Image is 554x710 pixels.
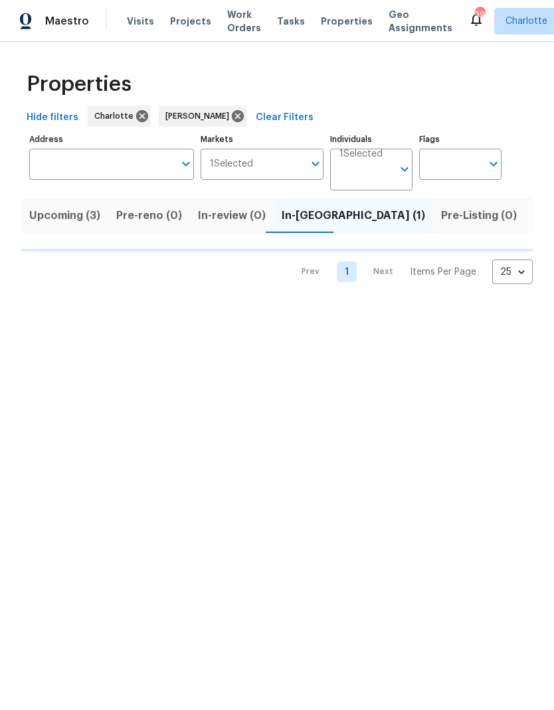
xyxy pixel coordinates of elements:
span: [PERSON_NAME] [165,109,234,123]
label: Address [29,135,194,143]
span: Work Orders [227,8,261,35]
span: Pre-reno (0) [116,206,182,225]
label: Markets [201,135,324,143]
div: Charlotte [88,106,151,127]
span: Maestro [45,15,89,28]
nav: Pagination Navigation [289,259,533,284]
a: Goto page 1 [337,261,357,282]
span: Charlotte [94,109,139,123]
span: Properties [27,78,132,91]
span: In-[GEOGRAPHIC_DATA] (1) [282,206,425,225]
div: [PERSON_NAME] [159,106,246,127]
span: Projects [170,15,211,28]
button: Open [484,155,503,173]
span: Tasks [277,17,305,26]
button: Open [306,155,325,173]
span: 1 Selected [339,149,383,160]
label: Individuals [330,135,413,143]
label: Flags [419,135,502,143]
p: Items Per Page [410,265,476,279]
div: 39 [475,8,484,21]
button: Hide filters [21,106,84,130]
span: Geo Assignments [389,8,452,35]
span: Clear Filters [256,109,314,126]
button: Clear Filters [250,106,319,130]
button: Open [395,160,414,178]
span: Hide filters [27,109,78,126]
span: Upcoming (3) [29,206,100,225]
span: Visits [127,15,154,28]
span: In-review (0) [198,206,266,225]
span: Charlotte [506,15,547,28]
button: Open [177,155,195,173]
span: Pre-Listing (0) [441,206,517,225]
span: 1 Selected [210,159,253,170]
div: 25 [492,255,533,289]
span: Properties [321,15,373,28]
